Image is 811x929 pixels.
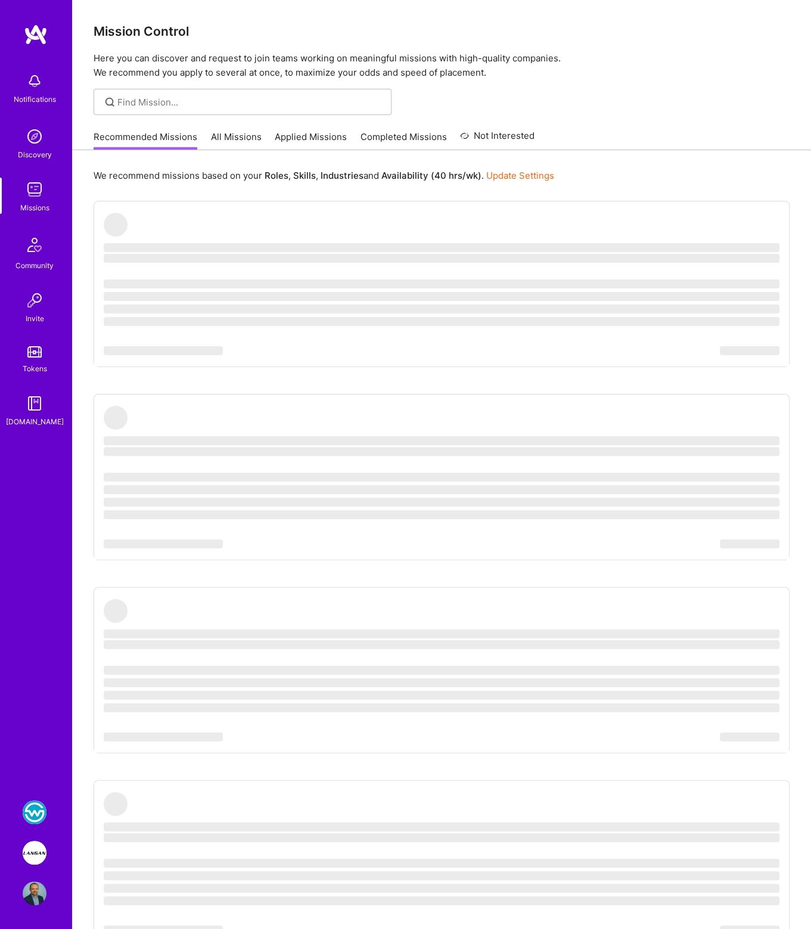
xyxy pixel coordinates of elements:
[321,170,363,181] b: Industries
[18,148,52,161] div: Discovery
[94,169,554,182] p: We recommend missions based on your , , and .
[20,881,49,905] a: User Avatar
[20,231,49,259] img: Community
[23,288,46,312] img: Invite
[265,170,288,181] b: Roles
[24,24,48,45] img: logo
[94,51,790,80] p: Here you can discover and request to join teams working on meaningful missions with high-quality ...
[20,800,49,824] a: WSC Sports: Real-Time Multilingual Captions
[23,125,46,148] img: discovery
[275,131,347,150] a: Applied Missions
[23,178,46,201] img: teamwork
[27,346,42,358] img: tokens
[15,259,54,272] div: Community
[381,170,481,181] b: Availability (40 hrs/wk)
[486,170,554,181] a: Update Settings
[23,800,46,824] img: WSC Sports: Real-Time Multilingual Captions
[103,95,117,109] i: icon SearchGrey
[460,129,535,150] a: Not Interested
[23,841,46,865] img: Langan: AI-Copilot for Environmental Site Assessment
[14,93,56,105] div: Notifications
[20,201,49,214] div: Missions
[293,170,316,181] b: Skills
[94,131,197,150] a: Recommended Missions
[23,362,47,375] div: Tokens
[23,69,46,93] img: bell
[117,96,383,108] input: Find Mission...
[23,392,46,415] img: guide book
[23,881,46,905] img: User Avatar
[94,24,790,39] h3: Mission Control
[6,415,64,428] div: [DOMAIN_NAME]
[26,312,44,325] div: Invite
[20,841,49,865] a: Langan: AI-Copilot for Environmental Site Assessment
[361,131,447,150] a: Completed Missions
[211,131,262,150] a: All Missions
